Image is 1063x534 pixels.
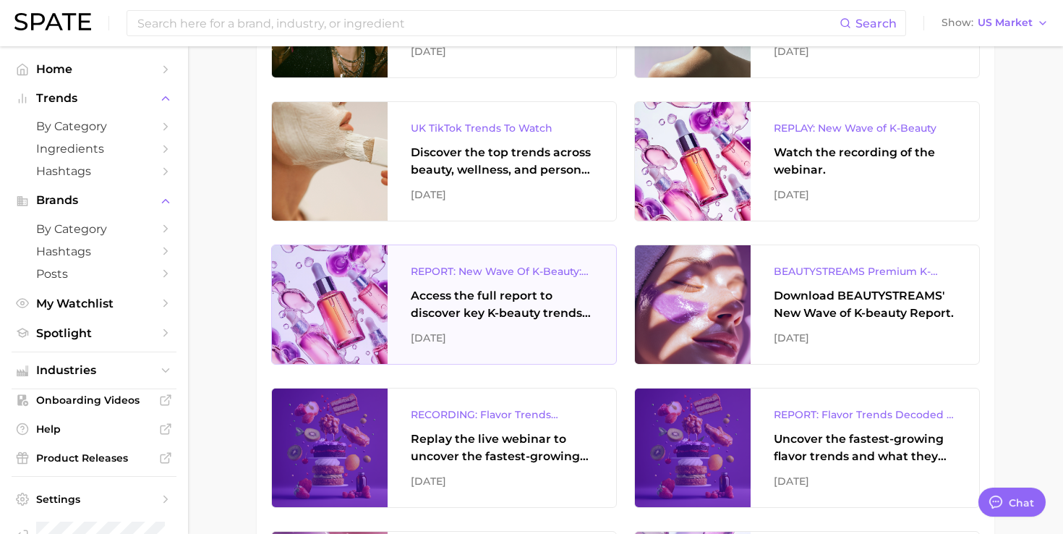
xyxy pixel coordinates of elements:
div: [DATE] [774,43,956,60]
a: Onboarding Videos [12,389,176,411]
button: Industries [12,360,176,381]
a: Product Releases [12,447,176,469]
div: REPORT: New Wave Of K-Beauty: [GEOGRAPHIC_DATA]’s Trending Innovations In Skincare & Color Cosmetics [411,263,593,280]
a: Ingredients [12,137,176,160]
div: [DATE] [411,329,593,347]
div: [DATE] [774,186,956,203]
div: Watch the recording of the webinar. [774,144,956,179]
span: Spotlight [36,326,152,340]
span: Search [855,17,897,30]
a: Hashtags [12,160,176,182]
div: Access the full report to discover key K-beauty trends influencing [DATE] beauty market [411,287,593,322]
span: Hashtags [36,245,152,258]
img: SPATE [14,13,91,30]
div: BEAUTYSTREAMS Premium K-beauty Trends Report [774,263,956,280]
div: [DATE] [411,472,593,490]
span: Show [942,19,973,27]
div: [DATE] [411,43,593,60]
a: by Category [12,218,176,240]
div: [DATE] [774,329,956,347]
span: US Market [978,19,1033,27]
span: by Category [36,119,152,133]
span: Industries [36,364,152,377]
span: Settings [36,493,152,506]
div: RECORDING: Flavor Trends Decoded - What's New & What's Next According to TikTok & Google [411,406,593,423]
a: My Watchlist [12,292,176,315]
a: by Category [12,115,176,137]
a: Hashtags [12,240,176,263]
span: Hashtags [36,164,152,178]
div: [DATE] [411,186,593,203]
a: Home [12,58,176,80]
span: by Category [36,222,152,236]
div: Replay the live webinar to uncover the fastest-growing flavor trends and what they signal about e... [411,431,593,465]
div: Download BEAUTYSTREAMS' New Wave of K-beauty Report. [774,287,956,322]
a: Posts [12,263,176,285]
span: Trends [36,92,152,105]
span: Posts [36,267,152,281]
a: RECORDING: Flavor Trends Decoded - What's New & What's Next According to TikTok & GoogleReplay th... [271,388,617,508]
button: Brands [12,190,176,211]
div: UK TikTok Trends To Watch [411,119,593,137]
a: BEAUTYSTREAMS Premium K-beauty Trends ReportDownload BEAUTYSTREAMS' New Wave of K-beauty Report.[... [634,245,980,365]
span: Brands [36,194,152,207]
span: Product Releases [36,452,152,465]
a: REPLAY: New Wave of K-BeautyWatch the recording of the webinar.[DATE] [634,101,980,221]
a: Spotlight [12,322,176,344]
button: Trends [12,88,176,109]
div: REPORT: Flavor Trends Decoded - What's New & What's Next According to TikTok & Google [774,406,956,423]
span: Onboarding Videos [36,394,152,407]
a: Help [12,418,176,440]
span: Ingredients [36,142,152,156]
a: REPORT: New Wave Of K-Beauty: [GEOGRAPHIC_DATA]’s Trending Innovations In Skincare & Color Cosmet... [271,245,617,365]
input: Search here for a brand, industry, or ingredient [136,11,840,35]
a: Settings [12,488,176,510]
a: UK TikTok Trends To WatchDiscover the top trends across beauty, wellness, and personal care on Ti... [271,101,617,221]
span: Home [36,62,152,76]
a: REPORT: Flavor Trends Decoded - What's New & What's Next According to TikTok & GoogleUncover the ... [634,388,980,508]
span: Help [36,423,152,436]
button: ShowUS Market [938,14,1052,33]
div: Uncover the fastest-growing flavor trends and what they signal about evolving consumer tastes. [774,431,956,465]
div: REPLAY: New Wave of K-Beauty [774,119,956,137]
div: [DATE] [774,472,956,490]
span: My Watchlist [36,297,152,310]
div: Discover the top trends across beauty, wellness, and personal care on TikTok [GEOGRAPHIC_DATA]. [411,144,593,179]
